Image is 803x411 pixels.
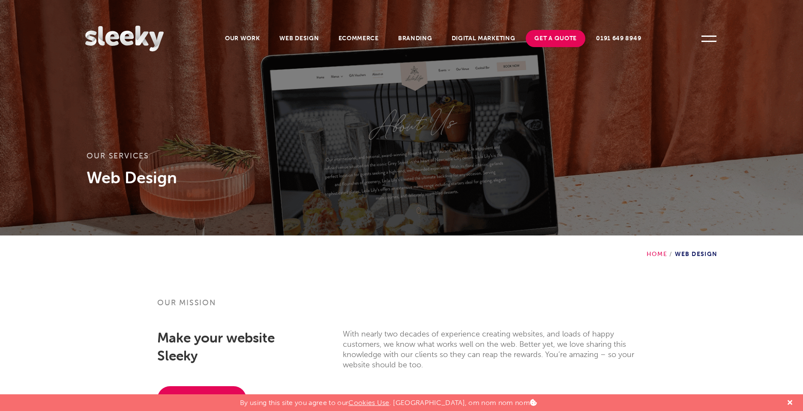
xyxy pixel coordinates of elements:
a: Digital Marketing [443,30,524,47]
a: Ecommerce [330,30,387,47]
h2: Make your website Sleeky [157,329,294,365]
h3: Our services [87,151,716,167]
a: Get A Quote [526,30,585,47]
a: Branding [390,30,441,47]
a: Home [647,250,668,258]
a: Web Design [271,30,328,47]
p: With nearly two decades of experience creating websites, and loads of happy customers, we know wh... [343,329,646,370]
a: 0191 649 8949 [587,30,650,47]
a: Cookies Use [348,399,390,407]
span: / [667,250,674,258]
a: Our Work [216,30,269,47]
div: Web Design [647,235,718,258]
img: Sleeky Web Design Newcastle [85,26,163,51]
h1: Web Design [87,167,716,188]
p: By using this site you agree to our . [GEOGRAPHIC_DATA], om nom nom nom [240,394,537,407]
h3: Our mission [157,298,646,318]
